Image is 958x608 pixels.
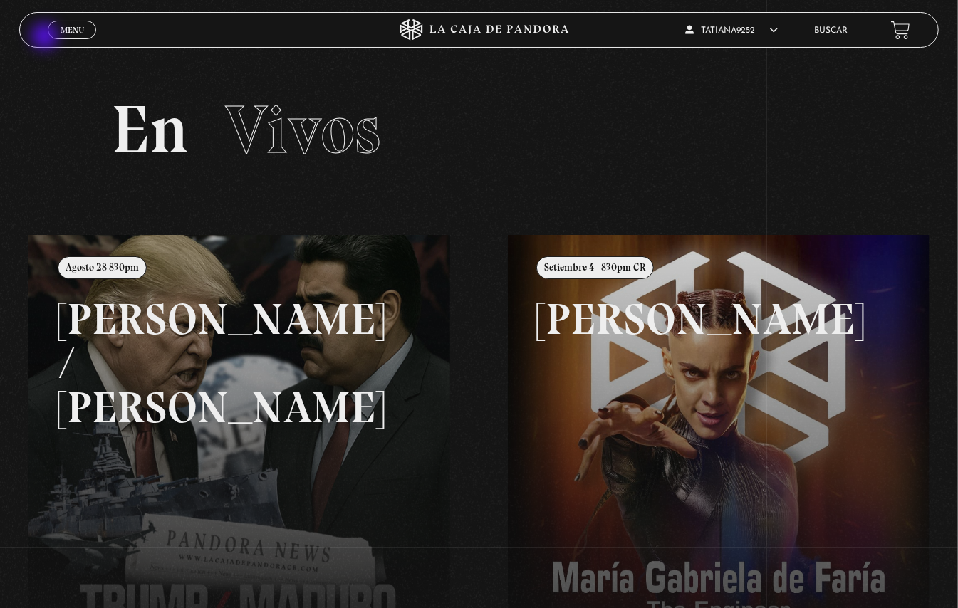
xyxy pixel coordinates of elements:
span: Cerrar [56,38,89,48]
h2: En [111,96,847,164]
span: Vivos [225,89,380,170]
a: Buscar [815,26,848,35]
span: Menu [61,26,84,34]
a: View your shopping cart [891,21,910,40]
span: tatiana9252 [685,26,778,35]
